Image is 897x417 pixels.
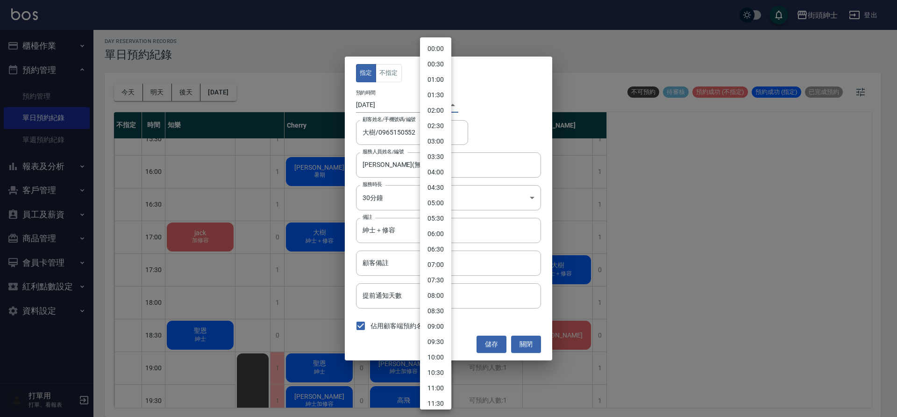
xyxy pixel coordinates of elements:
li: 02:00 [420,103,451,118]
li: 11:30 [420,396,451,411]
li: 07:30 [420,273,451,288]
li: 01:30 [420,87,451,103]
li: 08:30 [420,303,451,319]
li: 06:00 [420,226,451,242]
li: 10:00 [420,350,451,365]
li: 00:00 [420,41,451,57]
li: 11:00 [420,381,451,396]
li: 09:30 [420,334,451,350]
li: 00:30 [420,57,451,72]
li: 05:30 [420,211,451,226]
li: 08:00 [420,288,451,303]
li: 09:00 [420,319,451,334]
li: 07:00 [420,257,451,273]
li: 10:30 [420,365,451,381]
li: 03:00 [420,134,451,149]
li: 06:30 [420,242,451,257]
li: 04:00 [420,165,451,180]
li: 02:30 [420,118,451,134]
li: 01:00 [420,72,451,87]
li: 04:30 [420,180,451,195]
li: 05:00 [420,195,451,211]
li: 03:30 [420,149,451,165]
